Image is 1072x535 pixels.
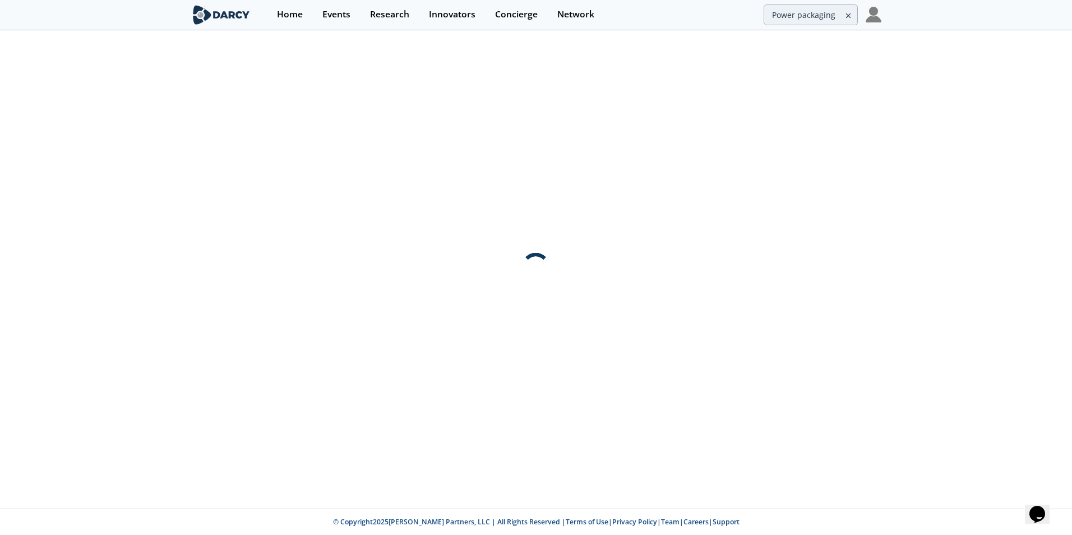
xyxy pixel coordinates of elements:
input: Advanced Search [764,4,858,25]
div: Home [277,10,303,19]
div: Concierge [495,10,538,19]
iframe: chat widget [1025,490,1061,524]
img: Profile [866,7,881,22]
img: logo-wide.svg [191,5,252,25]
div: Innovators [429,10,475,19]
div: Network [557,10,594,19]
div: Events [322,10,350,19]
div: Research [370,10,409,19]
